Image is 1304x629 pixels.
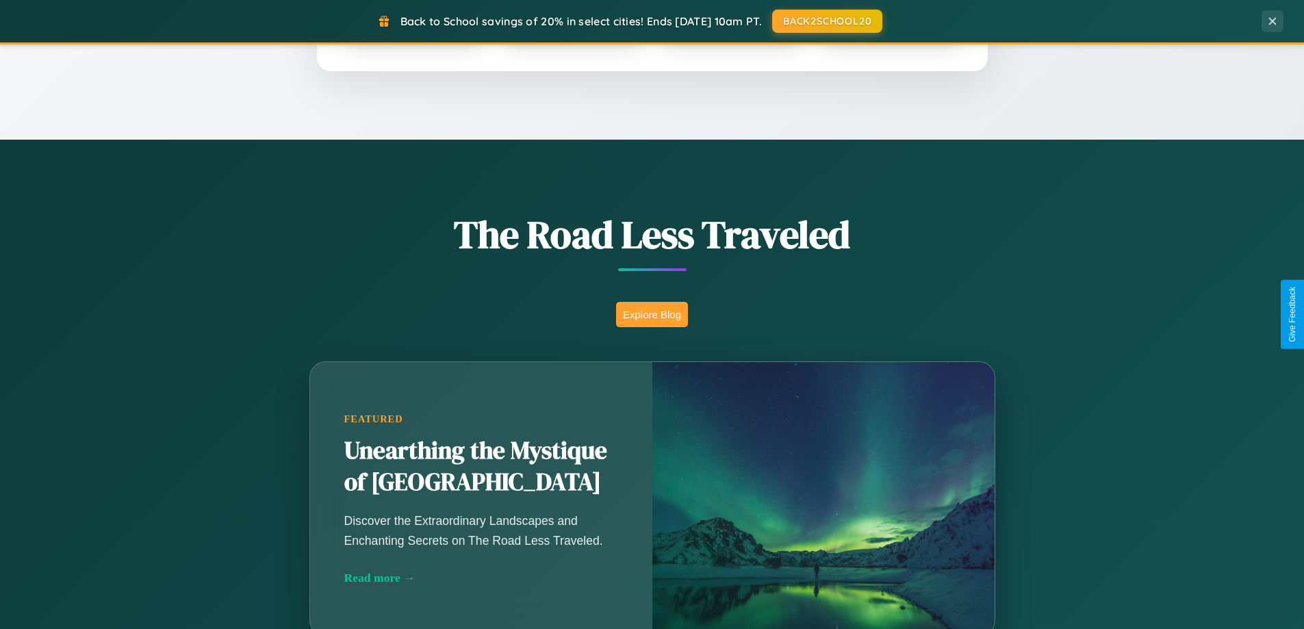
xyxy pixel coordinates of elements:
[344,511,618,550] p: Discover the Extraordinary Landscapes and Enchanting Secrets on The Road Less Traveled.
[242,208,1063,261] h1: The Road Less Traveled
[344,571,618,585] div: Read more →
[772,10,882,33] button: BACK2SCHOOL20
[1288,287,1297,342] div: Give Feedback
[616,302,688,327] button: Explore Blog
[400,14,762,28] span: Back to School savings of 20% in select cities! Ends [DATE] 10am PT.
[344,435,618,498] h2: Unearthing the Mystique of [GEOGRAPHIC_DATA]
[344,413,618,425] div: Featured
